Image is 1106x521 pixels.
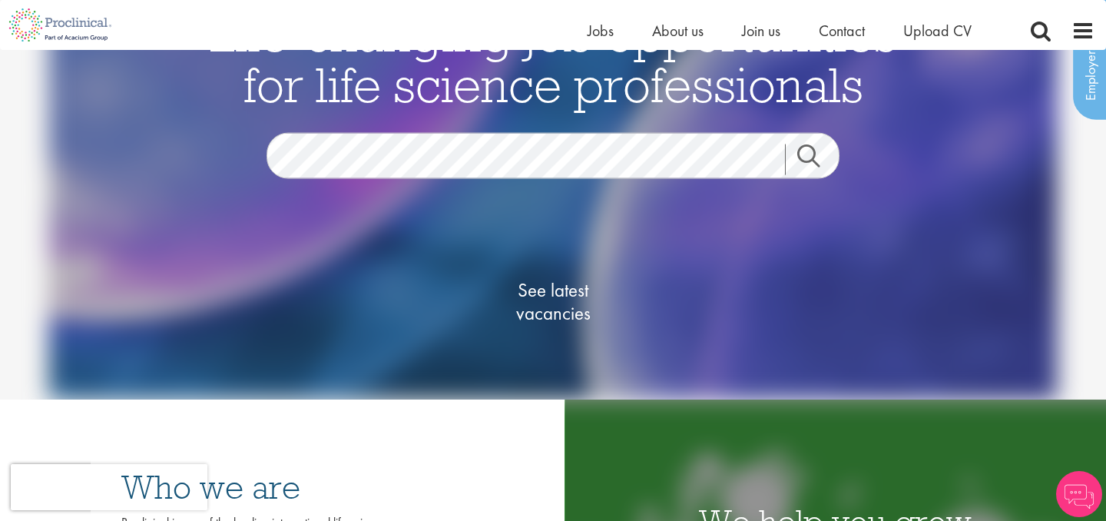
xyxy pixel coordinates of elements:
img: Chatbot [1056,471,1102,517]
a: Upload CV [903,21,972,41]
span: See latest vacancies [476,278,630,324]
a: Jobs [588,21,614,41]
iframe: reCAPTCHA [11,464,207,510]
a: Contact [819,21,865,41]
a: Join us [742,21,780,41]
a: About us [652,21,704,41]
a: Job search submit button [785,144,851,174]
a: See latestvacancies [476,217,630,386]
h3: Who we are [121,470,421,504]
span: Life-changing job opportunities for life science professionals [210,2,896,114]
